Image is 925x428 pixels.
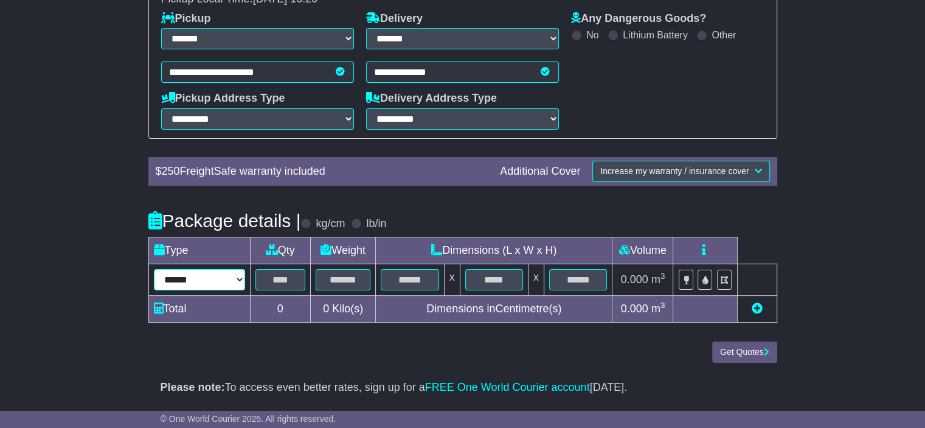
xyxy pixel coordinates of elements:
div: $ FreightSafe warranty included [150,165,494,178]
a: Add new item [752,303,763,315]
label: Other [712,29,736,41]
span: © One World Courier 2025. All rights reserved. [161,414,336,424]
td: 0 [250,296,311,323]
td: Weight [311,237,376,264]
span: 250 [162,165,180,177]
span: 0 [323,303,329,315]
td: x [528,264,544,296]
td: Dimensions (L x W x H) [376,237,612,264]
span: 0.000 [621,303,648,315]
button: Get Quotes [712,342,777,363]
label: Pickup [161,12,211,26]
label: kg/cm [316,217,345,231]
label: Any Dangerous Goods? [571,12,706,26]
sup: 3 [660,272,665,281]
label: Delivery Address Type [366,92,497,105]
button: Increase my warranty / insurance cover [592,161,769,182]
strong: Please note: [161,381,225,393]
td: Type [148,237,250,264]
td: Kilo(s) [311,296,376,323]
td: Qty [250,237,311,264]
label: Delivery [366,12,423,26]
a: FREE One World Courier account [425,381,590,393]
p: To access even better rates, sign up for a [DATE]. [161,381,765,395]
td: Volume [612,237,673,264]
td: Dimensions in Centimetre(s) [376,296,612,323]
div: Additional Cover [494,165,586,178]
label: No [586,29,598,41]
label: lb/in [366,217,386,231]
label: Lithium Battery [623,29,688,41]
td: Total [148,296,250,323]
h4: Package details | [148,211,301,231]
span: 0.000 [621,273,648,286]
td: x [444,264,460,296]
span: Increase my warranty / insurance cover [600,166,749,176]
span: m [651,303,665,315]
label: Pickup Address Type [161,92,285,105]
span: m [651,273,665,286]
sup: 3 [660,301,665,310]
